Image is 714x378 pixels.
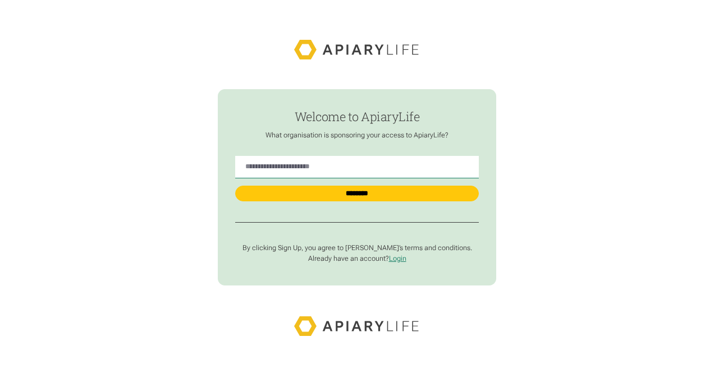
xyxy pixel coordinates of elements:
p: Already have an account? [235,254,479,263]
a: Login [389,254,406,262]
p: What organisation is sponsoring your access to ApiaryLife? [235,131,479,140]
p: By clicking Sign Up, you agree to [PERSON_NAME]’s terms and conditions. [235,243,479,252]
h1: Welcome to ApiaryLife [235,110,479,123]
form: find-employer [218,89,497,285]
